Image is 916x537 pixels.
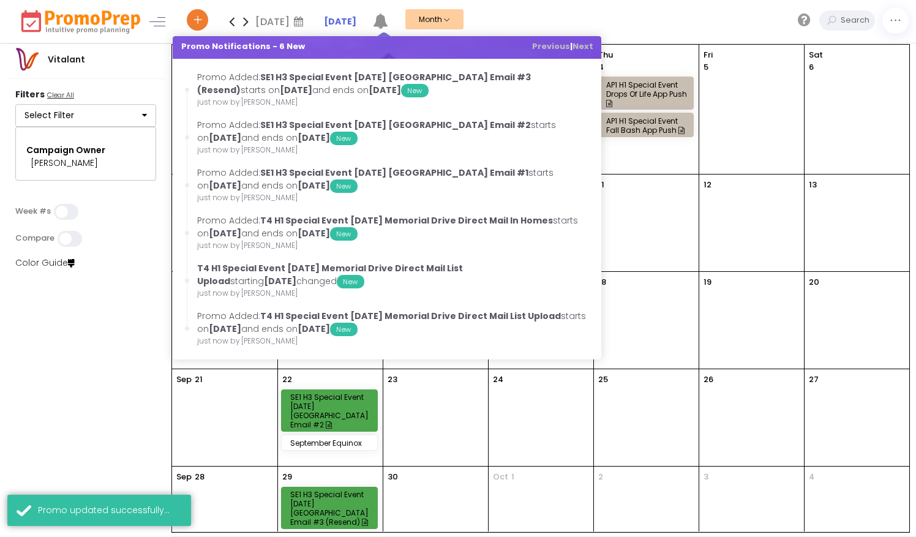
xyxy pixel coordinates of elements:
[176,471,192,483] p: Sep
[26,144,145,157] div: Campaign Owner
[324,15,356,28] a: [DATE]
[282,374,292,386] p: 22
[298,227,330,239] b: [DATE]
[388,374,397,386] p: 23
[15,233,54,243] label: Compare
[298,323,330,335] b: [DATE]
[598,276,606,288] p: 18
[195,374,203,386] p: 21
[197,214,578,239] span: Promo Added: starts on and ends on
[493,374,503,386] p: 24
[197,71,531,96] span: Promo Added: starts on and ends on
[290,490,372,527] div: SE1 H3 Special Event [DATE] [GEOGRAPHIC_DATA] Email #3 (Resend)
[337,275,364,288] span: New
[405,9,464,29] button: Month
[195,471,205,483] p: 28
[264,275,296,287] b: [DATE]
[704,276,711,288] p: 19
[197,167,554,192] span: Promo Added: starts on and ends on
[532,40,593,53] span: |
[493,471,508,483] span: Oct
[197,310,586,335] span: Promo Added: starts on and ends on
[197,336,302,347] span: just now by [PERSON_NAME]
[330,323,358,336] span: New
[197,119,556,144] span: Promo Added: starts on and ends on
[197,288,302,299] span: just now by [PERSON_NAME]
[298,179,330,192] b: [DATE]
[197,145,302,156] span: just now by [PERSON_NAME]
[15,88,45,100] strong: Filters
[809,471,814,483] p: 4
[15,47,39,72] img: vitalantlogo.png
[704,49,800,61] span: Fri
[704,179,711,191] p: 12
[809,276,819,288] p: 20
[809,61,814,73] p: 6
[197,262,463,287] span: starting changed
[704,374,713,386] p: 26
[330,132,358,145] span: New
[290,392,372,429] div: SE1 H3 Special Event [DATE] [GEOGRAPHIC_DATA] Email #2
[176,39,598,56] span: Promo Notifications - 6 New
[606,80,688,108] div: AP1 H1 Special Event Drops of Life App Push
[209,323,241,335] b: [DATE]
[401,84,429,97] span: New
[282,471,292,483] p: 29
[260,310,561,322] b: T4 H1 Special Event [DATE] Memorial Drive Direct Mail List Upload
[260,119,531,131] b: SE1 H3 Special Event [DATE] [GEOGRAPHIC_DATA] Email #2
[598,49,694,61] span: Thu
[209,132,241,144] b: [DATE]
[47,90,74,100] u: Clear All
[598,374,608,386] p: 25
[704,61,708,73] p: 5
[809,49,906,61] span: Sat
[260,214,553,227] b: T4 H1 Special Event [DATE] Memorial Drive Direct Mail In Homes
[606,116,688,135] div: AP1 H1 Special Event Fall Bash App Push
[704,471,708,483] p: 3
[39,53,94,66] div: Vitalant
[298,132,330,144] b: [DATE]
[290,438,372,448] div: September Equinox
[209,179,241,192] b: [DATE]
[838,10,875,31] input: Search
[38,504,182,517] div: Promo updated successfully...
[197,262,463,287] b: T4 H1 Special Event [DATE] Memorial Drive Direct Mail List Upload
[15,104,156,127] button: Select Filter
[255,12,307,31] div: [DATE]
[197,71,531,96] b: SE1 H3 Special Event [DATE] [GEOGRAPHIC_DATA] Email #3 (Resend)
[260,167,528,179] b: SE1 H3 Special Event [DATE] [GEOGRAPHIC_DATA] Email #1
[280,84,312,96] b: [DATE]
[598,471,603,483] p: 2
[809,179,817,191] p: 13
[197,97,302,108] span: just now by [PERSON_NAME]
[809,374,819,386] p: 27
[197,241,302,252] span: just now by [PERSON_NAME]
[388,471,398,483] p: 30
[330,179,358,193] span: New
[176,374,192,386] p: Sep
[31,157,141,170] div: [PERSON_NAME]
[330,227,358,241] span: New
[511,471,514,483] p: 1
[369,84,401,96] b: [DATE]
[209,227,241,239] b: [DATE]
[15,257,75,269] a: Color Guide
[15,206,51,216] label: Week #s
[197,193,302,204] span: just now by [PERSON_NAME]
